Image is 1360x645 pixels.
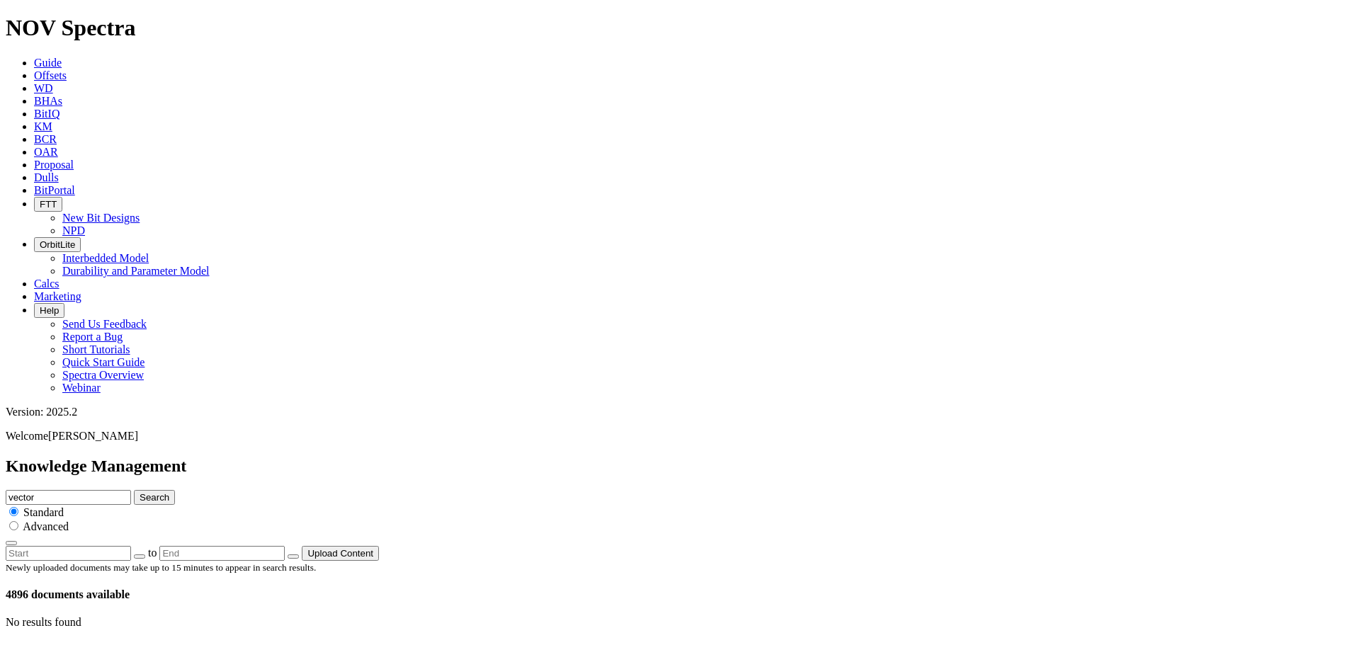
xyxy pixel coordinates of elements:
button: FTT [34,197,62,212]
input: End [159,546,285,561]
h4: 4896 documents available [6,588,1354,601]
a: Guide [34,57,62,69]
span: FTT [40,199,57,210]
a: Offsets [34,69,67,81]
button: Search [134,490,175,505]
a: WD [34,82,53,94]
h2: Knowledge Management [6,457,1354,476]
a: New Bit Designs [62,212,140,224]
a: KM [34,120,52,132]
a: BCR [34,133,57,145]
a: Report a Bug [62,331,123,343]
input: e.g. Smoothsteer Record [6,490,131,505]
a: Quick Start Guide [62,356,144,368]
a: Send Us Feedback [62,318,147,330]
a: Webinar [62,382,101,394]
a: NPD [62,224,85,236]
a: Marketing [34,290,81,302]
span: Help [40,305,59,316]
p: Welcome [6,430,1354,443]
span: to [148,547,157,559]
button: Upload Content [302,546,379,561]
a: OAR [34,146,58,158]
button: OrbitLite [34,237,81,252]
a: BitIQ [34,108,59,120]
a: Calcs [34,278,59,290]
span: Standard [23,506,64,518]
button: Help [34,303,64,318]
span: [PERSON_NAME] [48,430,138,442]
a: Proposal [34,159,74,171]
a: Short Tutorials [62,343,130,355]
small: Newly uploaded documents may take up to 15 minutes to appear in search results. [6,562,316,573]
h1: NOV Spectra [6,15,1354,41]
a: Spectra Overview [62,369,144,381]
input: Start [6,546,131,561]
span: OrbitLite [40,239,75,250]
p: No results found [6,616,1354,629]
a: Interbedded Model [62,252,149,264]
a: BHAs [34,95,62,107]
span: Advanced [23,520,69,532]
a: Durability and Parameter Model [62,265,210,277]
a: Dulls [34,171,59,183]
div: Version: 2025.2 [6,406,1354,418]
a: BitPortal [34,184,75,196]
